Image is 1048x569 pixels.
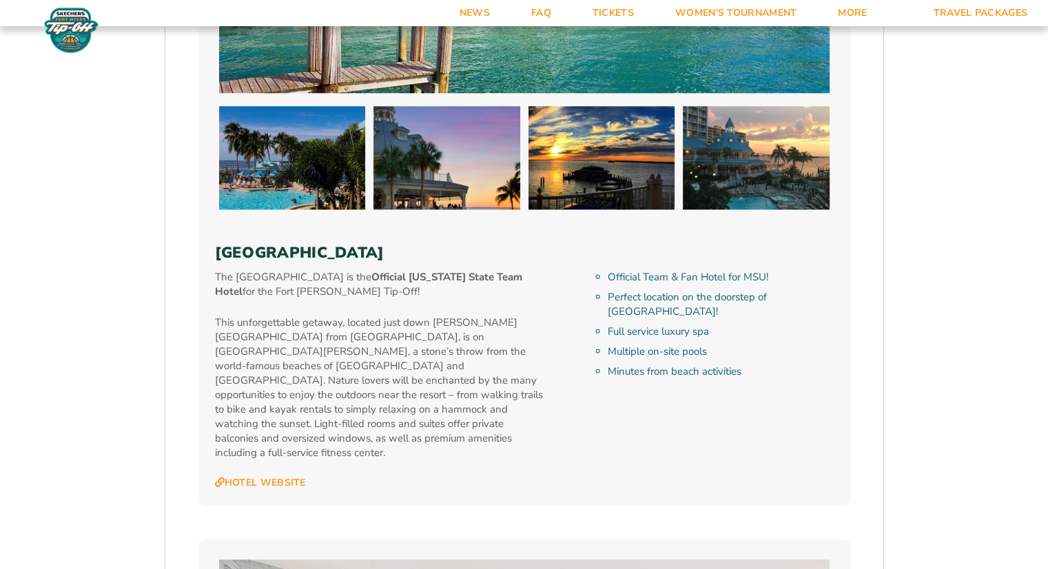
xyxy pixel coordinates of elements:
[608,344,833,359] li: Multiple on-site pools
[608,290,833,319] li: Perfect location on the doorstep of [GEOGRAPHIC_DATA]!
[219,106,366,209] img: Marriott Sanibel Harbour Resort & Spa (2025 BEACH)
[608,364,833,379] li: Minutes from beach activities
[215,477,306,489] a: Hotel Website
[608,270,833,284] li: Official Team & Fan Hotel for MSU!
[683,106,830,209] img: Marriott Sanibel Harbour Resort & Spa (2025 BEACH)
[608,324,833,339] li: Full service luxury spa
[215,270,545,299] p: The [GEOGRAPHIC_DATA] is the for the Fort [PERSON_NAME] Tip-Off!
[528,106,675,209] img: Marriott Sanibel Harbour Resort & Spa (2025 BEACH)
[215,244,834,262] h3: [GEOGRAPHIC_DATA]
[215,270,522,298] strong: Official [US_STATE] State Team Hotel
[373,106,520,209] img: Marriott Sanibel Harbour Resort & Spa (2025 BEACH)
[41,7,101,54] img: Fort Myers Tip-Off
[215,315,545,460] p: This unforgettable getaway, located just down [PERSON_NAME][GEOGRAPHIC_DATA] from [GEOGRAPHIC_DAT...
